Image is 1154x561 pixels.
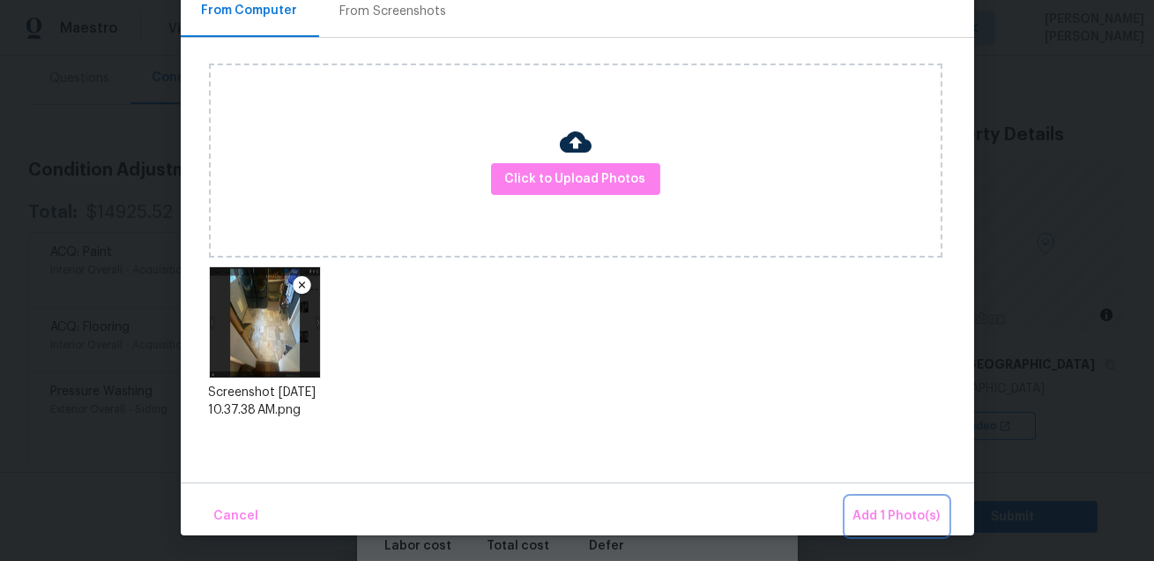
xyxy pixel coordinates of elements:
[209,384,321,419] div: Screenshot [DATE] 10.37.38 AM.png
[214,505,259,527] span: Cancel
[207,497,266,535] button: Cancel
[846,497,948,535] button: Add 1 Photo(s)
[560,126,592,158] img: Cloud Upload Icon
[491,163,660,196] button: Click to Upload Photos
[202,2,298,19] div: From Computer
[853,505,941,527] span: Add 1 Photo(s)
[340,3,447,20] div: From Screenshots
[505,168,646,191] span: Click to Upload Photos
